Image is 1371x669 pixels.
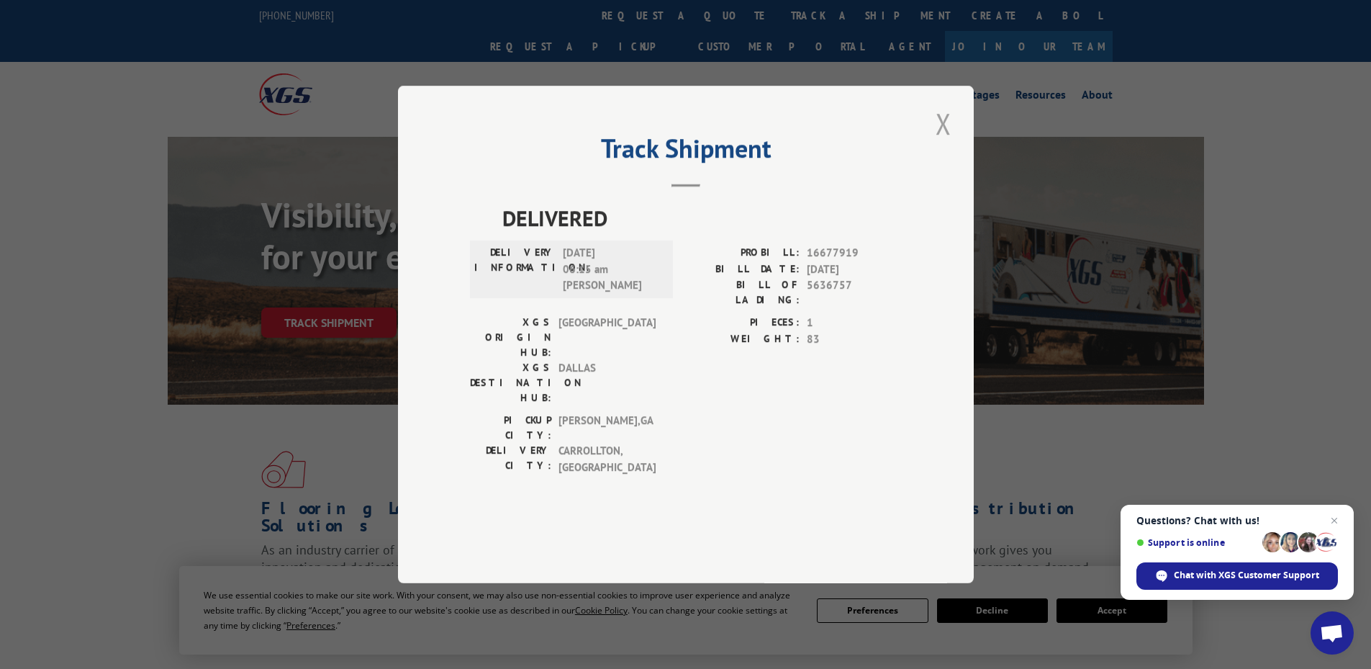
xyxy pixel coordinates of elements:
[470,443,551,475] label: DELIVERY CITY:
[807,261,902,278] span: [DATE]
[807,245,902,261] span: 16677919
[558,413,656,443] span: [PERSON_NAME] , GA
[686,315,800,331] label: PIECES:
[686,245,800,261] label: PROBILL:
[686,277,800,307] label: BILL OF LADING:
[1136,562,1338,590] span: Chat with XGS Customer Support
[558,443,656,475] span: CARROLLTON , [GEOGRAPHIC_DATA]
[807,315,902,331] span: 1
[470,413,551,443] label: PICKUP CITY:
[1311,611,1354,655] a: Open chat
[470,315,551,360] label: XGS ORIGIN HUB:
[931,104,956,143] button: Close modal
[474,245,556,294] label: DELIVERY INFORMATION:
[558,360,656,405] span: DALLAS
[1174,569,1319,582] span: Chat with XGS Customer Support
[1136,537,1257,548] span: Support is online
[1136,515,1338,526] span: Questions? Chat with us!
[686,331,800,348] label: WEIGHT:
[558,315,656,360] span: [GEOGRAPHIC_DATA]
[686,261,800,278] label: BILL DATE:
[563,245,660,294] span: [DATE] 06:15 am [PERSON_NAME]
[470,360,551,405] label: XGS DESTINATION HUB:
[807,331,902,348] span: 83
[502,202,902,234] span: DELIVERED
[807,277,902,307] span: 5636757
[470,138,902,166] h2: Track Shipment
